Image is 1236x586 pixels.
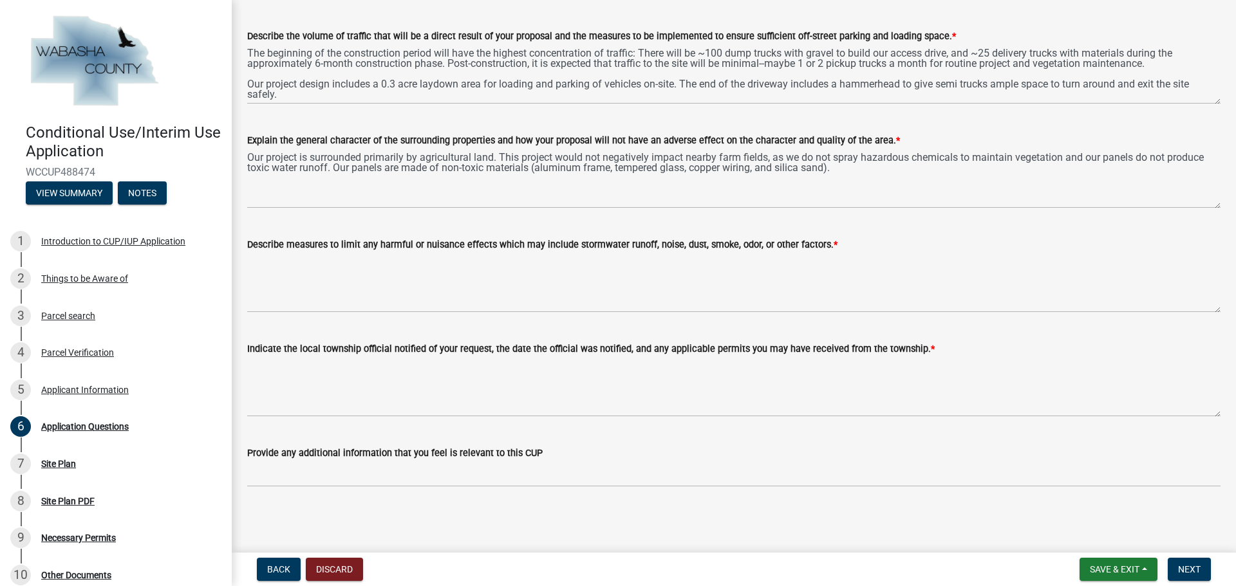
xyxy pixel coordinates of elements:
[41,274,128,283] div: Things to be Aware of
[257,558,301,581] button: Back
[10,306,31,326] div: 3
[267,564,290,574] span: Back
[26,14,162,110] img: Wabasha County, Minnesota
[247,345,935,354] label: Indicate the local township official notified of your request, the date the official was notified...
[41,533,116,542] div: Necessary Permits
[10,453,31,474] div: 7
[247,136,900,145] label: Explain the general character of the surrounding properties and how your proposal will not have a...
[41,422,129,431] div: Application Questions
[41,385,129,394] div: Applicant Information
[118,181,167,205] button: Notes
[247,449,543,458] label: Provide any additional information that you feel is relevant to this CUP
[10,491,31,511] div: 8
[10,565,31,585] div: 10
[1090,564,1139,574] span: Save & Exit
[10,231,31,252] div: 1
[41,348,114,357] div: Parcel Verification
[41,311,95,320] div: Parcel search
[247,32,956,41] label: Describe the volume of traffic that will be a direct result of your proposal and the measures to ...
[1168,558,1211,581] button: Next
[26,188,113,199] wm-modal-confirm: Summary
[10,342,31,363] div: 4
[118,188,167,199] wm-modal-confirm: Notes
[306,558,363,581] button: Discard
[10,380,31,400] div: 5
[41,497,95,506] div: Site Plan PDF
[10,416,31,437] div: 6
[10,527,31,548] div: 9
[26,181,113,205] button: View Summary
[1178,564,1201,574] span: Next
[41,459,76,468] div: Site Plan
[41,571,111,580] div: Other Documents
[10,268,31,289] div: 2
[247,241,838,250] label: Describe measures to limit any harmful or nuisance effects which may include stormwater runoff, n...
[1080,558,1157,581] button: Save & Exit
[41,237,185,246] div: Introduction to CUP/IUP Application
[26,124,221,161] h4: Conditional Use/Interim Use Application
[26,166,206,178] span: WCCUP488474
